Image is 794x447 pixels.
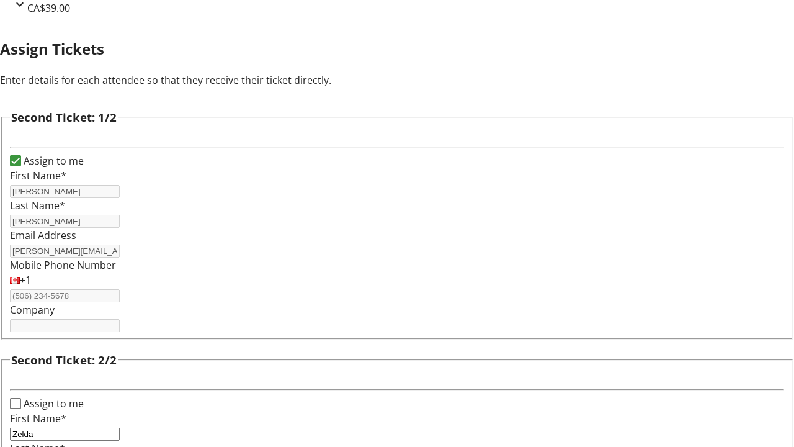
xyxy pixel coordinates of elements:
[11,109,117,126] h3: Second Ticket: 1/2
[10,303,55,317] label: Company
[10,169,66,183] label: First Name*
[21,396,84,411] label: Assign to me
[21,153,84,168] label: Assign to me
[11,351,117,369] h3: Second Ticket: 2/2
[10,412,66,425] label: First Name*
[10,258,116,272] label: Mobile Phone Number
[10,228,76,242] label: Email Address
[10,199,65,212] label: Last Name*
[27,1,70,15] span: CA$39.00
[10,289,120,302] input: (506) 234-5678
